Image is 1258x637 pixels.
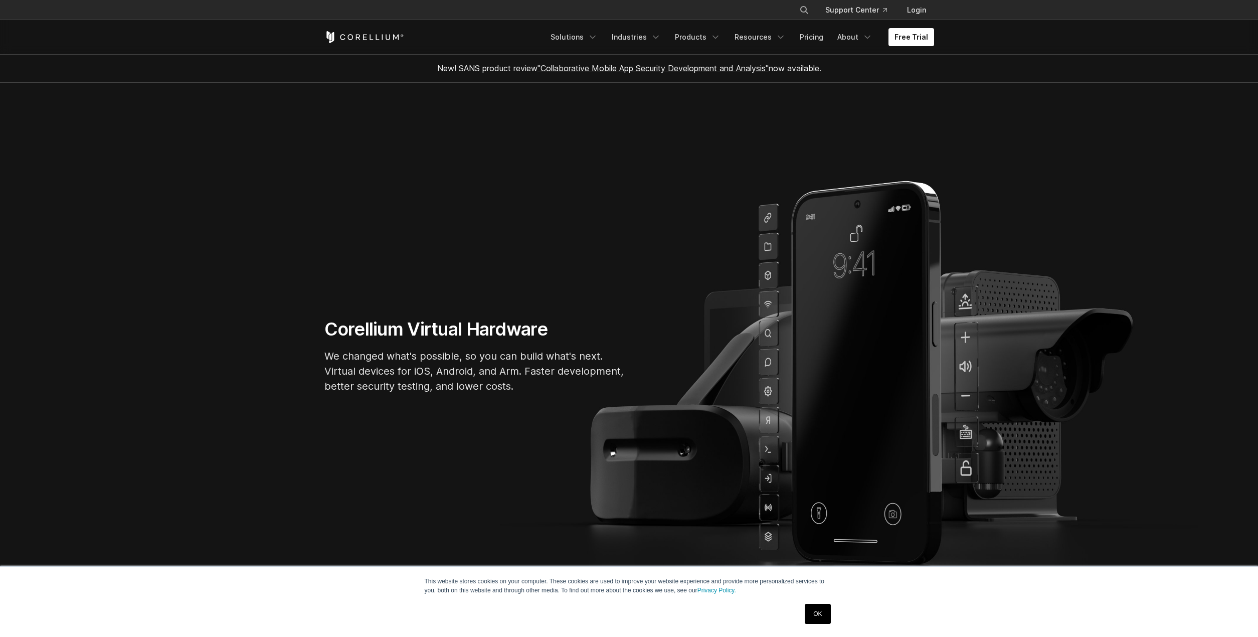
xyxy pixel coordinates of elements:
a: Solutions [545,28,604,46]
a: Privacy Policy. [697,587,736,594]
a: OK [805,604,830,624]
p: This website stores cookies on your computer. These cookies are used to improve your website expe... [425,577,834,595]
div: Navigation Menu [545,28,934,46]
a: Industries [606,28,667,46]
a: Corellium Home [324,31,404,43]
div: Navigation Menu [787,1,934,19]
p: We changed what's possible, so you can build what's next. Virtual devices for iOS, Android, and A... [324,349,625,394]
a: Resources [729,28,792,46]
a: Products [669,28,727,46]
button: Search [795,1,813,19]
a: Support Center [817,1,895,19]
a: "Collaborative Mobile App Security Development and Analysis" [537,63,769,73]
a: Login [899,1,934,19]
a: About [831,28,878,46]
span: New! SANS product review now available. [437,63,821,73]
h1: Corellium Virtual Hardware [324,318,625,341]
a: Free Trial [888,28,934,46]
a: Pricing [794,28,829,46]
